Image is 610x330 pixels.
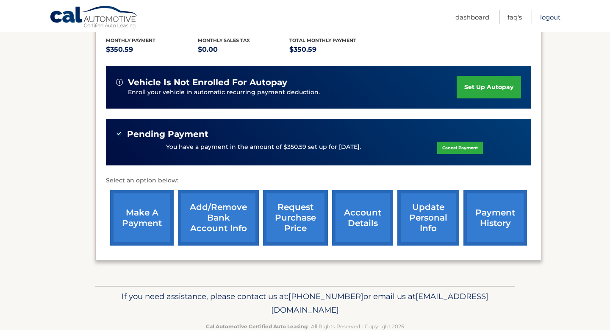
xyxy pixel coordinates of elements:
span: [PHONE_NUMBER] [288,291,363,301]
span: Monthly Payment [106,37,155,43]
p: If you need assistance, please contact us at: or email us at [101,290,509,317]
a: update personal info [397,190,459,246]
strong: Cal Automotive Certified Auto Leasing [206,323,308,330]
a: Logout [540,10,560,24]
span: Pending Payment [127,129,208,140]
a: Dashboard [455,10,489,24]
img: check-green.svg [116,131,122,137]
p: $350.59 [289,44,381,56]
p: $0.00 [198,44,290,56]
a: payment history [463,190,527,246]
p: Select an option below: [106,176,531,186]
span: Total Monthly Payment [289,37,356,43]
img: alert-white.svg [116,79,123,86]
a: make a payment [110,190,174,246]
a: account details [332,190,393,246]
span: vehicle is not enrolled for autopay [128,77,287,88]
p: Enroll your vehicle in automatic recurring payment deduction. [128,88,457,97]
a: FAQ's [507,10,522,24]
p: $350.59 [106,44,198,56]
a: Add/Remove bank account info [178,190,259,246]
a: Cancel Payment [437,142,483,154]
a: set up autopay [457,76,521,98]
p: You have a payment in the amount of $350.59 set up for [DATE]. [166,143,361,152]
span: [EMAIL_ADDRESS][DOMAIN_NAME] [271,291,488,315]
a: request purchase price [263,190,328,246]
span: Monthly sales Tax [198,37,250,43]
a: Cal Automotive [50,6,139,30]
